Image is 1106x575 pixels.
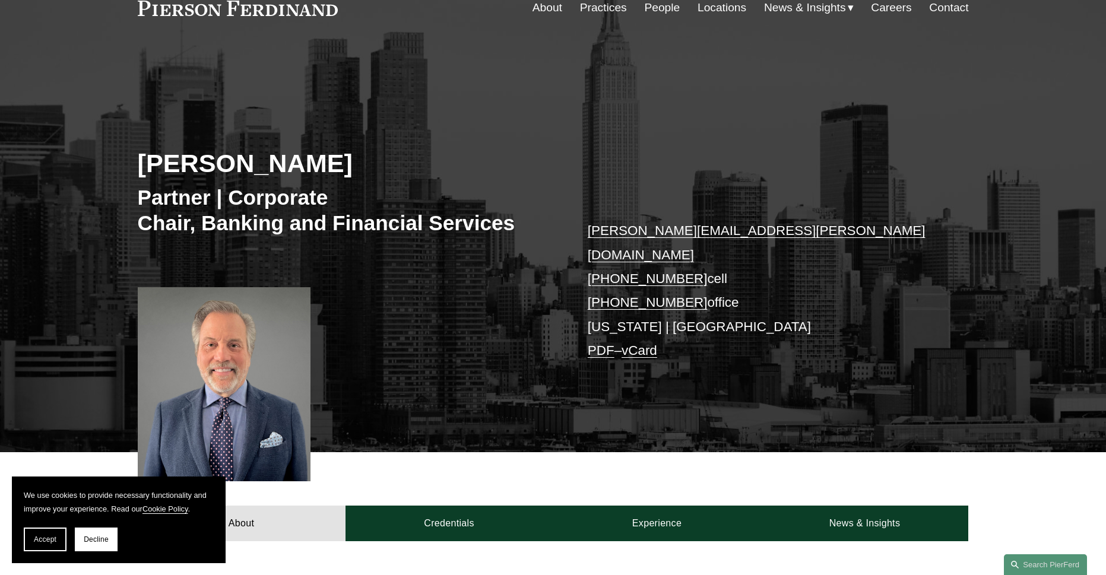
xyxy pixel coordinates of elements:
[760,506,968,541] a: News & Insights
[138,506,346,541] a: About
[12,476,226,563] section: Cookie banner
[553,506,761,541] a: Experience
[142,504,188,513] a: Cookie Policy
[34,535,56,544] span: Accept
[622,343,657,358] a: vCard
[24,528,66,551] button: Accept
[346,506,553,541] a: Credentials
[138,148,553,179] h2: [PERSON_NAME]
[75,528,118,551] button: Decline
[138,185,553,236] h3: Partner | Corporate Chair, Banking and Financial Services
[24,488,214,516] p: We use cookies to provide necessary functionality and improve your experience. Read our .
[588,295,708,310] a: [PHONE_NUMBER]
[588,223,926,262] a: [PERSON_NAME][EMAIL_ADDRESS][PERSON_NAME][DOMAIN_NAME]
[588,271,708,286] a: [PHONE_NUMBER]
[84,535,109,544] span: Decline
[1004,554,1087,575] a: Search this site
[588,343,614,358] a: PDF
[588,219,934,363] p: cell office [US_STATE] | [GEOGRAPHIC_DATA] –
